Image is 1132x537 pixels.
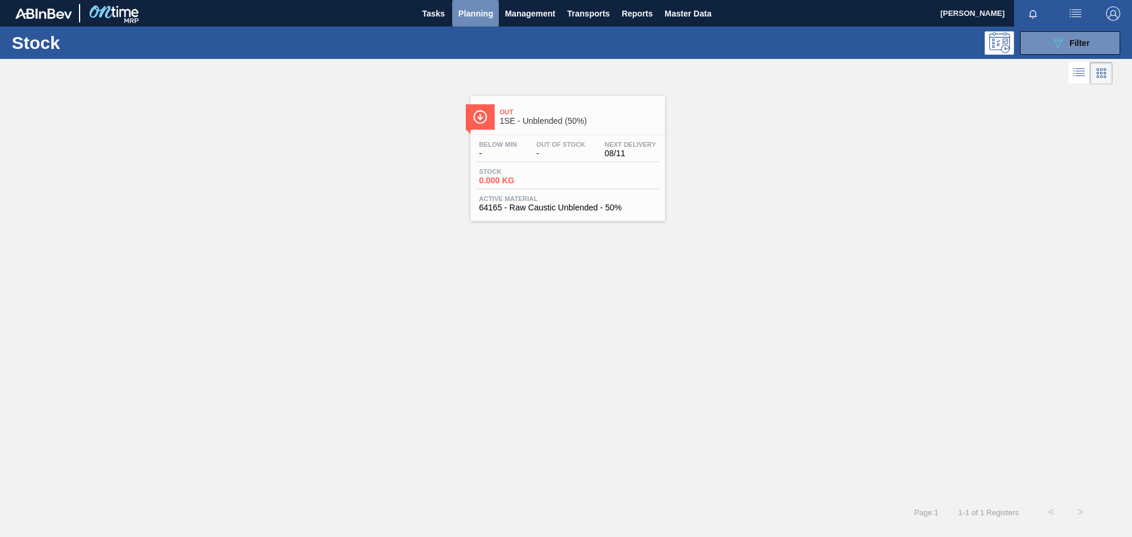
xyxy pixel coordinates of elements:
[1020,31,1120,55] button: Filter
[1066,498,1095,527] button: >
[664,6,711,21] span: Master Data
[479,195,656,202] span: Active Material
[473,110,488,124] img: Ícone
[1036,498,1066,527] button: <
[985,31,1014,55] div: Programming: no user selected
[505,6,555,21] span: Management
[420,6,446,21] span: Tasks
[479,176,562,185] span: 0.000 KG
[1068,6,1082,21] img: userActions
[537,141,585,148] span: Out Of Stock
[605,141,656,148] span: Next Delivery
[956,508,1019,517] span: 1 - 1 of 1 Registers
[12,36,188,50] h1: Stock
[1090,62,1113,84] div: Card Vision
[458,6,493,21] span: Planning
[1070,38,1090,48] span: Filter
[500,108,659,116] span: Out
[567,6,610,21] span: Transports
[479,203,656,212] span: 64165 - Raw Caustic Unblended - 50%
[479,141,517,148] span: Below Min
[914,508,938,517] span: Page : 1
[15,8,72,19] img: TNhmsLtSVTkK8tSr43FrP2fwEKptu5GPRR3wAAAABJRU5ErkJggg==
[1068,62,1090,84] div: List Vision
[537,149,585,158] span: -
[1106,6,1120,21] img: Logout
[605,149,656,158] span: 08/11
[1014,5,1052,22] button: Notifications
[479,149,517,158] span: -
[462,87,671,221] a: ÍconeOut1SE - Unblended (50%)Below Min-Out Of Stock-Next Delivery08/11Stock0.000 KGActive Materia...
[479,168,562,175] span: Stock
[621,6,653,21] span: Reports
[500,117,659,126] span: 1SE - Unblended (50%)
